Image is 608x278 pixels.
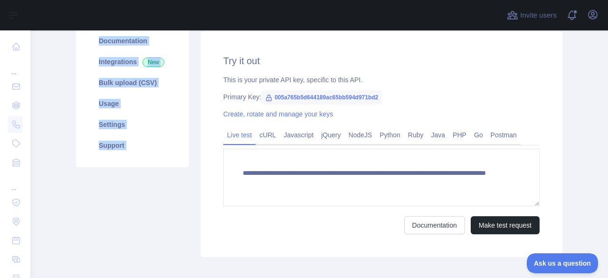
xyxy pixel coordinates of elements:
[449,127,470,143] a: PHP
[87,93,178,114] a: Usage
[223,127,256,143] a: Live test
[8,173,23,192] div: ...
[87,72,178,93] a: Bulk upload (CSV)
[223,75,540,85] div: This is your private API key, specific to this API.
[344,127,376,143] a: NodeJS
[87,30,178,51] a: Documentation
[376,127,404,143] a: Python
[223,110,333,118] a: Create, rotate and manage your keys
[223,54,540,67] h2: Try it out
[317,127,344,143] a: jQuery
[471,216,540,234] button: Make test request
[520,10,557,21] span: Invite users
[87,114,178,135] a: Settings
[280,127,317,143] a: Javascript
[8,57,23,76] div: ...
[404,216,465,234] a: Documentation
[87,51,178,72] a: Integrations New
[470,127,487,143] a: Go
[427,127,449,143] a: Java
[256,127,280,143] a: cURL
[261,90,382,105] span: 005a765b5d644189ac65bb594d971bd2
[404,127,427,143] a: Ruby
[87,135,178,156] a: Support
[223,92,540,102] div: Primary Key:
[142,58,164,67] span: New
[487,127,521,143] a: Postman
[505,8,559,23] button: Invite users
[527,253,598,273] iframe: Toggle Customer Support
